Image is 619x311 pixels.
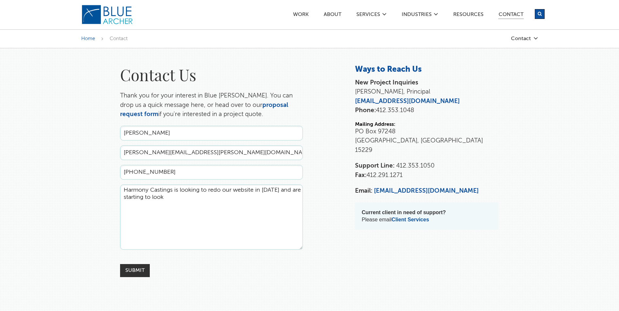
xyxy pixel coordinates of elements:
input: Email Address * [120,145,303,160]
a: SERVICES [356,12,380,19]
strong: Phone: [355,107,376,113]
p: 412.291.1271 [355,161,499,180]
a: ABOUT [323,12,342,19]
h1: Contact Us [120,65,303,85]
p: PO Box 97248 [GEOGRAPHIC_DATA], [GEOGRAPHIC_DATA] 15229 [355,127,499,155]
a: Home [81,36,95,41]
a: Industries [401,12,432,19]
a: Work [293,12,309,19]
a: [EMAIL_ADDRESS][DOMAIN_NAME] [374,188,479,194]
strong: New Project Inquiries [355,80,418,86]
p: Thank you for your interest in Blue [PERSON_NAME]. You can drop us a quick message here, or head ... [120,91,303,119]
strong: Fax: [355,172,366,178]
input: Full Name * [120,126,303,141]
input: Phone Number * [120,165,303,180]
img: Blue Archer Logo [81,5,133,25]
a: Resources [453,12,484,19]
p: [PERSON_NAME], Principal 412.353.1048 [355,78,499,115]
a: Contact [498,12,524,19]
a: Contact [473,36,538,41]
span: 412.353.1050 [396,163,435,169]
h3: Ways to Reach Us [355,65,499,75]
span: Contact [110,36,128,41]
a: Client Services [392,217,429,222]
strong: Email: [355,188,372,194]
input: Submit [120,264,150,277]
strong: Current client in need of support? [362,210,446,215]
a: [EMAIL_ADDRESS][DOMAIN_NAME] [355,98,460,104]
p: Please email [362,209,492,223]
strong: Support Line: [355,163,395,169]
strong: Mailing Address: [355,122,395,127]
